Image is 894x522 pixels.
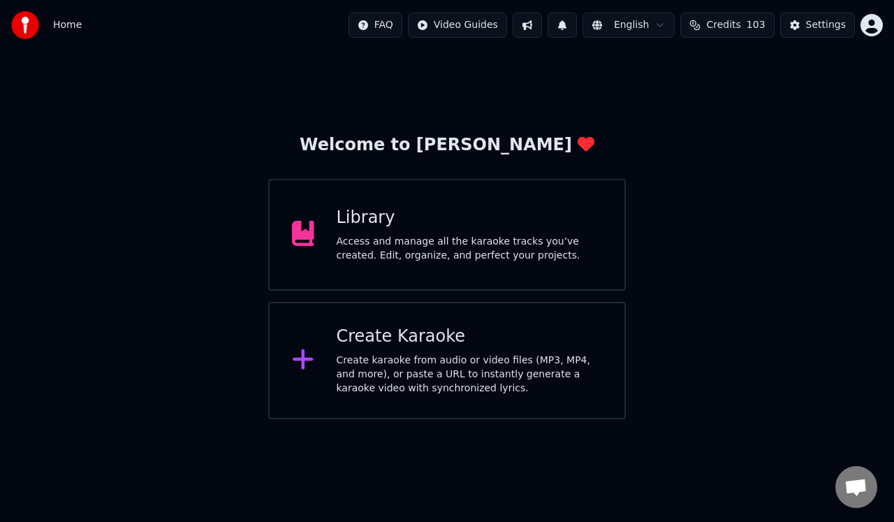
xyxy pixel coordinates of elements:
span: 103 [747,18,765,32]
button: FAQ [349,13,402,38]
button: Credits103 [680,13,774,38]
div: Welcome to [PERSON_NAME] [300,134,594,157]
div: Library [337,207,603,229]
span: Home [53,18,82,32]
a: Open chat [835,466,877,508]
div: Create Karaoke [337,326,603,348]
img: youka [11,11,39,39]
div: Access and manage all the karaoke tracks you’ve created. Edit, organize, and perfect your projects. [337,235,603,263]
nav: breadcrumb [53,18,82,32]
button: Video Guides [408,13,507,38]
span: Credits [706,18,740,32]
div: Create karaoke from audio or video files (MP3, MP4, and more), or paste a URL to instantly genera... [337,354,603,396]
div: Settings [806,18,846,32]
button: Settings [780,13,855,38]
